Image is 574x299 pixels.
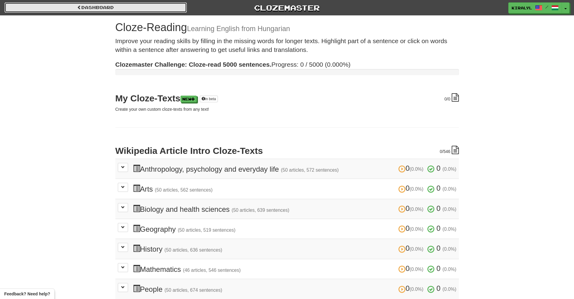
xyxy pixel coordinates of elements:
span: 0 [444,97,447,101]
span: 0 [437,164,441,172]
small: (50 articles, 639 sentences) [232,208,290,213]
span: 0 [398,164,425,172]
small: (0.0%) [443,287,456,292]
span: 0 [437,244,441,252]
small: (0.0%) [443,207,456,212]
h3: Anthropology, psychology and everyday life [133,164,456,173]
span: 0 [398,244,425,252]
span: 0 [398,284,425,292]
small: (0.0%) [409,207,423,212]
a: Dashboard [5,2,187,13]
span: 0 [437,284,441,292]
strong: Clozemaster Challenge: Cloze-read 5000 sentences. [115,61,271,68]
p: Create your own custom cloze-texts from any text! [115,106,459,112]
span: 0 [437,204,441,212]
a: in beta [200,96,218,102]
span: 0 [398,264,425,272]
span: 0 [437,264,441,272]
h2: My Cloze-Texts [115,93,459,103]
small: (0.0%) [409,267,423,272]
small: (0.0%) [443,186,456,192]
a: kiralyl / [508,2,562,13]
small: (50 articles, 636 sentences) [165,247,222,253]
small: (0.0%) [409,247,423,252]
small: (0.0%) [409,227,423,232]
small: (0.0%) [443,227,456,232]
h3: Geography [133,224,456,233]
small: (50 articles, 572 sentences) [281,167,339,173]
h3: Mathematics [133,265,456,273]
span: 0 [437,184,441,192]
span: 0 [398,184,425,192]
small: (0.0%) [409,167,423,172]
span: 0 [440,149,442,154]
h3: Arts [133,184,456,193]
h3: People [133,285,456,293]
span: 0 [398,224,425,232]
a: New [180,96,197,102]
small: Learning English from Hungarian [187,25,290,33]
h1: Cloze-Reading [115,21,459,33]
h3: Biology and health sciences [133,205,456,213]
small: (50 articles, 674 sentences) [165,288,222,293]
p: Improve your reading skills by filling in the missing words for longer texts. Highlight part of a... [115,37,459,54]
span: Open feedback widget [4,291,50,297]
span: / [545,5,548,9]
small: (0.0%) [443,267,456,272]
span: Progress: 0 / 5000 (0.000%) [115,61,351,68]
small: (0.0%) [443,247,456,252]
small: (50 articles, 519 sentences) [178,227,236,233]
small: (46 articles, 546 sentences) [183,268,241,273]
span: 0 [398,204,425,212]
small: (0.0%) [409,287,423,292]
small: (0.0%) [409,186,423,192]
span: kiralyl [512,5,532,11]
small: (50 articles, 562 sentences) [155,187,213,192]
a: Clozemaster [196,2,378,13]
small: (0.0%) [443,167,456,172]
h3: History [133,244,456,253]
span: 0 [437,224,441,232]
h2: Wikipedia Article Intro Cloze-Texts [115,146,459,156]
div: /546 [440,146,459,154]
div: /0 [444,93,459,102]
